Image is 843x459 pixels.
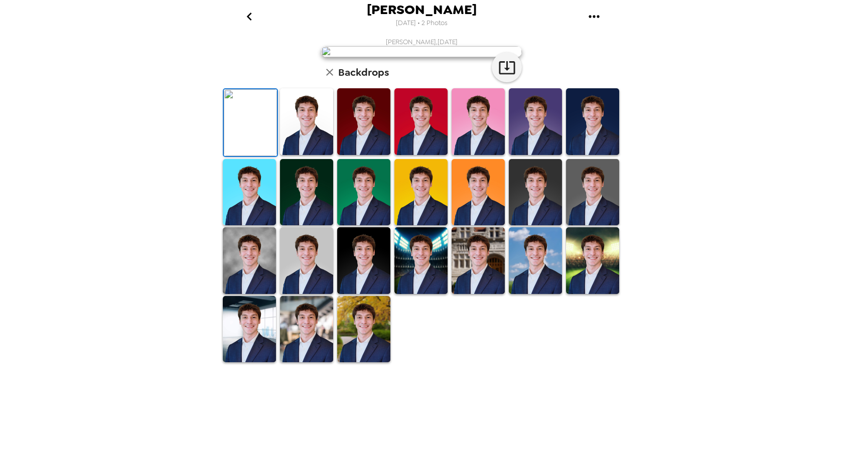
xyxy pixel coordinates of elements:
span: [PERSON_NAME] [367,3,477,17]
span: [PERSON_NAME] , [DATE] [386,38,458,46]
img: Original [224,89,277,156]
h6: Backdrops [338,64,389,80]
span: [DATE] • 2 Photos [396,17,448,30]
img: user [321,46,522,57]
